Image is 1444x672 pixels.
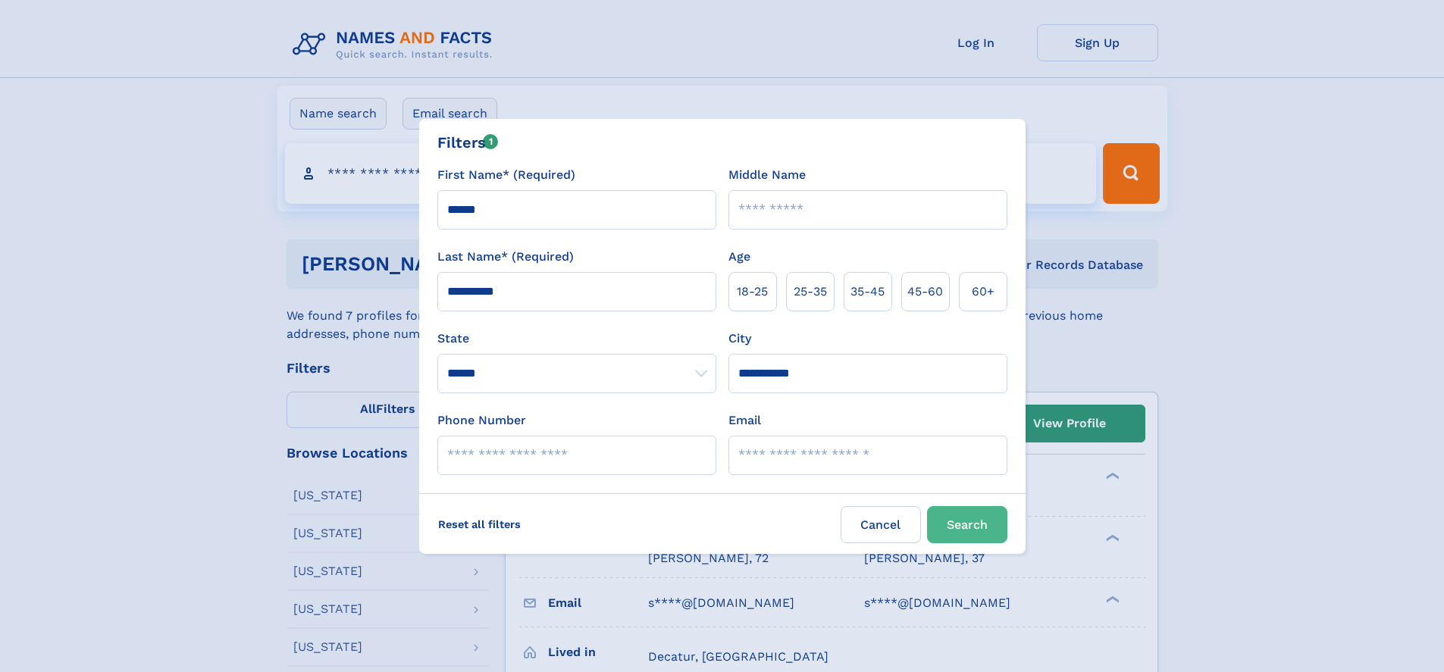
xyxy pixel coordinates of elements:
[850,283,885,301] span: 35‑45
[907,283,943,301] span: 45‑60
[437,248,574,266] label: Last Name* (Required)
[841,506,921,543] label: Cancel
[728,248,750,266] label: Age
[728,411,761,430] label: Email
[728,166,806,184] label: Middle Name
[927,506,1007,543] button: Search
[437,131,499,154] div: Filters
[428,506,531,542] label: Reset all filters
[737,283,768,301] span: 18‑25
[437,330,716,348] label: State
[437,411,526,430] label: Phone Number
[972,283,995,301] span: 60+
[794,283,827,301] span: 25‑35
[728,330,751,348] label: City
[437,166,575,184] label: First Name* (Required)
